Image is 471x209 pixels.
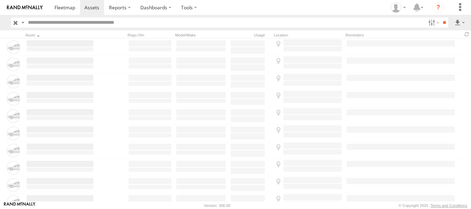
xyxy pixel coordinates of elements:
div: Zulema McIntosch [388,2,408,13]
div: Click to Sort [26,33,94,38]
div: Version: 306.00 [204,203,230,208]
a: Visit our Website [4,202,36,209]
label: Search Filter Options [425,18,440,28]
div: Reminders [345,33,407,38]
i: ? [433,2,444,13]
div: Location [274,33,343,38]
label: Export results as... [454,18,465,28]
div: © Copyright 2025 - [399,203,467,208]
a: Terms and Conditions [431,203,467,208]
div: Rego./Vin [128,33,172,38]
span: Refresh [463,31,471,38]
img: rand-logo.svg [7,5,43,10]
label: Search Query [20,18,26,28]
div: Model/Make [175,33,227,38]
div: Usage [230,33,271,38]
